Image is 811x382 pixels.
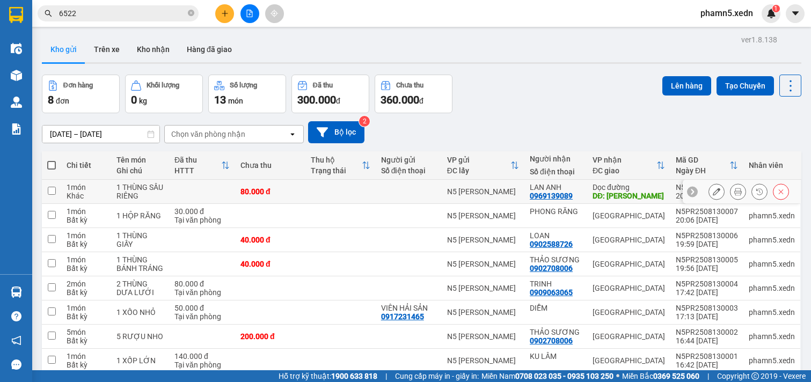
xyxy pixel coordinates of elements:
[717,76,774,95] button: Tạo Chuyến
[530,167,582,176] div: Số điện thoại
[381,166,436,175] div: Số điện thoại
[676,156,729,164] div: Mã GD
[530,155,582,163] div: Người nhận
[676,264,738,273] div: 19:56 [DATE]
[67,304,106,312] div: 1 món
[59,8,186,19] input: Tìm tên, số ĐT hoặc mã đơn
[230,82,257,89] div: Số lượng
[676,231,738,240] div: N5PR2508130006
[265,4,284,23] button: aim
[297,93,336,106] span: 300.000
[766,9,776,18] img: icon-new-feature
[11,97,22,108] img: warehouse-icon
[42,36,85,62] button: Kho gửi
[67,183,106,192] div: 1 món
[676,280,738,288] div: N5PR2508130004
[419,97,423,105] span: đ
[749,356,795,365] div: phamn5.xedn
[587,151,670,180] th: Toggle SortBy
[246,10,253,17] span: file-add
[305,151,376,180] th: Toggle SortBy
[188,10,194,16] span: close-circle
[221,10,229,17] span: plus
[530,255,582,264] div: THẢO SƯƠNG
[622,370,699,382] span: Miền Bắc
[116,280,163,297] div: 2 THÙNG DƯA LƯỚI
[147,82,179,89] div: Khối lượng
[381,93,419,106] span: 360.000
[749,308,795,317] div: phamn5.xedn
[188,9,194,19] span: close-circle
[116,166,163,175] div: Ghi chú
[385,370,387,382] span: |
[530,336,573,345] div: 0902708006
[692,6,762,20] span: phamn5.xedn
[208,75,286,113] button: Số lượng13món
[67,336,106,345] div: Bất kỳ
[67,216,106,224] div: Bất kỳ
[593,332,665,341] div: [GEOGRAPHIC_DATA]
[530,183,582,192] div: LAN ANH
[11,43,22,54] img: warehouse-icon
[447,356,519,365] div: N5 [PERSON_NAME]
[215,4,234,23] button: plus
[11,286,22,298] img: warehouse-icon
[447,156,510,164] div: VP gửi
[116,356,163,365] div: 1 XỐP LỚN
[593,236,665,244] div: [GEOGRAPHIC_DATA]
[751,372,759,380] span: copyright
[593,260,665,268] div: [GEOGRAPHIC_DATA]
[139,97,147,105] span: kg
[676,288,738,297] div: 17:42 [DATE]
[381,156,436,164] div: Người gửi
[396,82,423,89] div: Chưa thu
[530,328,582,336] div: THẢO SƯƠNG
[174,280,230,288] div: 80.000 đ
[676,328,738,336] div: N5PR2508130002
[530,207,582,216] div: PHONG RĂNG
[116,211,163,220] div: 1 HỘP RĂNG
[676,240,738,248] div: 19:59 [DATE]
[67,312,106,321] div: Bất kỳ
[741,34,777,46] div: ver 1.8.138
[214,93,226,106] span: 13
[67,192,106,200] div: Khác
[676,352,738,361] div: N5PR2508130001
[116,332,163,341] div: 5 RƯỢU NHO
[676,183,738,192] div: N5PR2508130008
[11,359,21,370] span: message
[676,166,729,175] div: Ngày ĐH
[331,372,377,380] strong: 1900 633 818
[676,207,738,216] div: N5PR2508130007
[174,288,230,297] div: Tại văn phòng
[288,130,297,138] svg: open
[593,156,656,164] div: VP nhận
[670,151,743,180] th: Toggle SortBy
[381,312,424,321] div: 0917231465
[447,166,510,175] div: ĐC lấy
[125,75,203,113] button: Khối lượng0kg
[308,121,364,143] button: Bộ lọc
[447,308,519,317] div: N5 [PERSON_NAME]
[336,97,340,105] span: đ
[530,352,582,361] div: KU LÂM
[593,183,665,192] div: Dọc đường
[481,370,613,382] span: Miền Nam
[616,374,619,378] span: ⚪️
[447,332,519,341] div: N5 [PERSON_NAME]
[171,129,245,139] div: Chọn văn phòng nhận
[67,288,106,297] div: Bất kỳ
[676,336,738,345] div: 16:44 [DATE]
[530,192,573,200] div: 0969139089
[178,36,240,62] button: Hàng đã giao
[67,280,106,288] div: 2 món
[530,264,573,273] div: 0902708006
[42,126,159,143] input: Select a date range.
[11,70,22,81] img: warehouse-icon
[772,5,780,12] sup: 1
[676,255,738,264] div: N5PR2508130005
[774,5,778,12] span: 1
[67,352,106,361] div: 1 món
[447,187,519,196] div: N5 [PERSON_NAME]
[707,370,709,382] span: |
